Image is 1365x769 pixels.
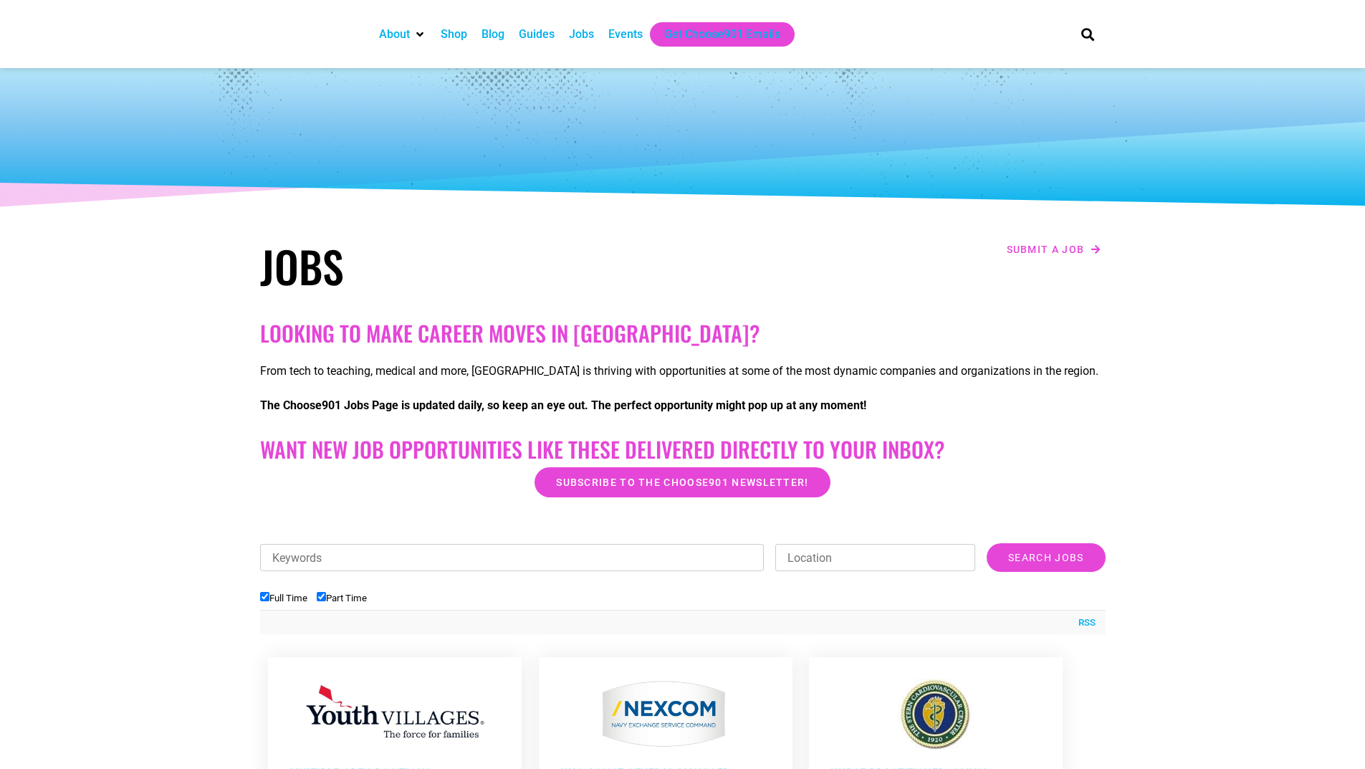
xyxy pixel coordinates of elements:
[519,26,555,43] a: Guides
[535,467,830,497] a: Subscribe to the Choose901 newsletter!
[260,240,676,292] h1: Jobs
[1071,616,1096,630] a: RSS
[775,544,975,571] input: Location
[441,26,467,43] a: Shop
[372,22,1057,47] nav: Main nav
[260,320,1106,346] h2: Looking to make career moves in [GEOGRAPHIC_DATA]?
[987,543,1105,572] input: Search Jobs
[260,363,1106,380] p: From tech to teaching, medical and more, [GEOGRAPHIC_DATA] is thriving with opportunities at some...
[260,544,765,571] input: Keywords
[260,436,1106,462] h2: Want New Job Opportunities like these Delivered Directly to your Inbox?
[260,398,866,412] strong: The Choose901 Jobs Page is updated daily, so keep an eye out. The perfect opportunity might pop u...
[1076,22,1099,46] div: Search
[569,26,594,43] a: Jobs
[260,592,269,601] input: Full Time
[317,593,367,603] label: Part Time
[556,477,808,487] span: Subscribe to the Choose901 newsletter!
[1002,240,1106,259] a: Submit a job
[482,26,504,43] a: Blog
[1007,244,1085,254] span: Submit a job
[664,26,780,43] a: Get Choose901 Emails
[260,593,307,603] label: Full Time
[372,22,434,47] div: About
[608,26,643,43] a: Events
[379,26,410,43] a: About
[317,592,326,601] input: Part Time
